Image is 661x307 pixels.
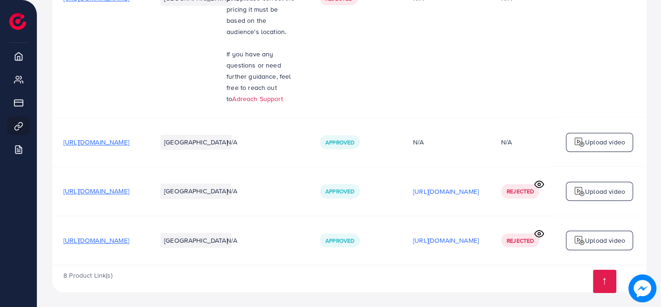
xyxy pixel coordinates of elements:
[160,233,232,248] li: [GEOGRAPHIC_DATA]
[413,137,479,147] div: N/A
[585,136,625,148] p: Upload video
[628,274,656,302] img: image
[585,186,625,197] p: Upload video
[325,237,354,245] span: Approved
[413,235,479,246] p: [URL][DOMAIN_NAME]
[325,138,354,146] span: Approved
[63,186,129,196] span: [URL][DOMAIN_NAME]
[63,236,129,245] span: [URL][DOMAIN_NAME]
[507,187,534,195] span: Rejected
[501,137,512,147] div: N/A
[9,13,26,30] img: logo
[585,235,625,246] p: Upload video
[574,136,585,148] img: logo
[325,187,354,195] span: Approved
[574,186,585,197] img: logo
[160,184,232,198] li: [GEOGRAPHIC_DATA]
[160,135,232,150] li: [GEOGRAPHIC_DATA]
[507,237,534,245] span: Rejected
[574,235,585,246] img: logo
[63,137,129,147] span: [URL][DOMAIN_NAME]
[63,271,112,280] span: 8 Product Link(s)
[227,236,237,245] span: N/A
[227,48,297,104] p: If you have any questions or need further guidance, feel free to reach out to
[413,186,479,197] p: [URL][DOMAIN_NAME]
[227,137,237,147] span: N/A
[227,186,237,196] span: N/A
[232,94,282,103] a: Adreach Support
